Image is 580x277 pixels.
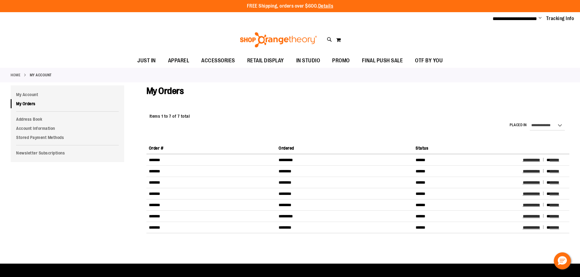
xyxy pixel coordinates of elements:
[131,54,162,68] a: JUST IN
[137,54,156,68] span: JUST IN
[326,54,356,68] a: PROMO
[149,114,190,119] span: Items 1 to 7 of 7 total
[30,72,52,78] strong: My Account
[554,252,571,269] button: Hello, have a question? Let’s chat.
[11,115,124,124] a: Address Book
[413,143,520,154] th: Status
[195,54,241,68] a: ACCESSORIES
[362,54,403,68] span: FINAL PUSH SALE
[11,133,124,142] a: Stored Payment Methods
[539,16,542,22] button: Account menu
[146,143,276,154] th: Order #
[11,148,124,158] a: Newsletter Subscriptions
[11,124,124,133] a: Account Information
[162,54,195,68] a: APPAREL
[201,54,235,68] span: ACCESSORIES
[415,54,443,68] span: OTF BY YOU
[332,54,350,68] span: PROMO
[247,3,333,10] p: FREE Shipping, orders over $600.
[510,123,527,128] label: Placed in
[546,15,574,22] a: Tracking Info
[168,54,189,68] span: APPAREL
[241,54,290,68] a: RETAIL DISPLAY
[409,54,449,68] a: OTF BY YOU
[318,3,333,9] a: Details
[11,99,124,108] a: My Orders
[146,86,184,96] span: My Orders
[290,54,326,68] a: IN STUDIO
[296,54,320,68] span: IN STUDIO
[11,90,124,99] a: My Account
[11,72,20,78] a: Home
[239,32,318,47] img: Shop Orangetheory
[247,54,284,68] span: RETAIL DISPLAY
[356,54,409,68] a: FINAL PUSH SALE
[276,143,413,154] th: Ordered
